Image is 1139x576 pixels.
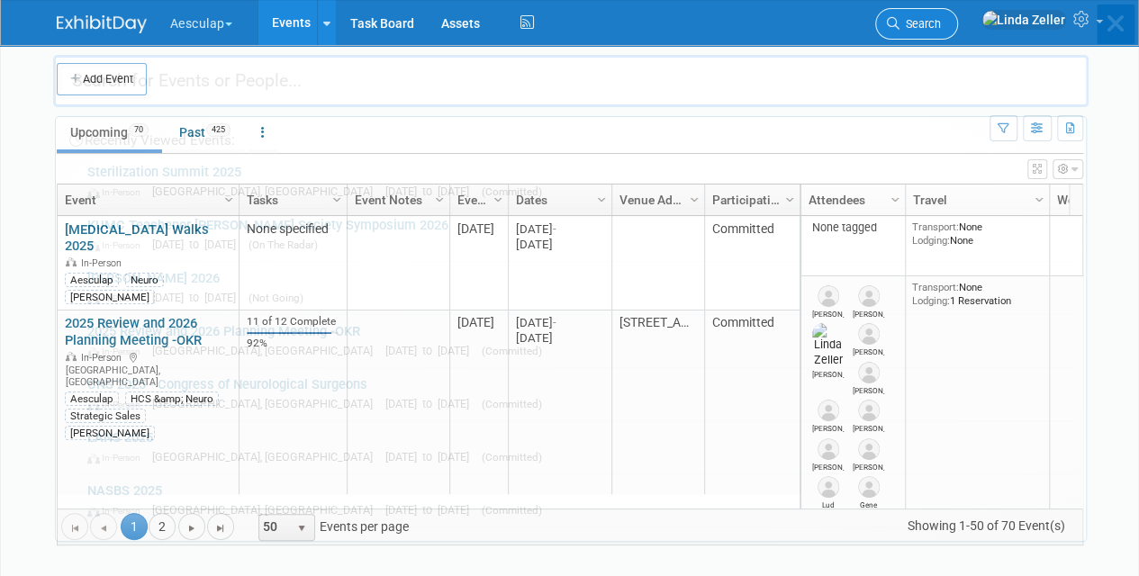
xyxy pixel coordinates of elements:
[152,397,382,410] span: [GEOGRAPHIC_DATA], [GEOGRAPHIC_DATA]
[482,185,542,198] span: (Committed)
[87,399,149,410] span: In-Person
[78,315,1077,367] a: 2025 Review and 2026 Planning Meeting -OKR In-Person [GEOGRAPHIC_DATA], [GEOGRAPHIC_DATA] [DATE] ...
[152,450,382,463] span: [GEOGRAPHIC_DATA], [GEOGRAPHIC_DATA]
[87,346,149,357] span: In-Person
[87,239,149,251] span: In-Person
[249,292,303,304] span: (Not Going)
[78,368,1077,420] a: CNS 2025 - Congress of Neurological Surgeons In-Person [GEOGRAPHIC_DATA], [GEOGRAPHIC_DATA] [DATE...
[152,344,382,357] span: [GEOGRAPHIC_DATA], [GEOGRAPHIC_DATA]
[87,505,149,517] span: In-Person
[482,398,542,410] span: (Committed)
[385,450,478,463] span: [DATE] to [DATE]
[385,397,478,410] span: [DATE] to [DATE]
[53,55,1089,107] input: Search for Events or People...
[87,452,149,463] span: In-Person
[482,451,542,463] span: (Committed)
[78,421,1077,473] a: LANS 2025 In-Person [GEOGRAPHIC_DATA], [GEOGRAPHIC_DATA] [DATE] to [DATE] (Committed)
[78,156,1077,208] a: Sterilization Summit 2025 In-Person [GEOGRAPHIC_DATA], [GEOGRAPHIC_DATA] [DATE] to [DATE] (Commit...
[152,291,245,304] span: [DATE] to [DATE]
[87,292,149,304] span: In-Person
[78,209,1077,261] a: KUMC Teachenor [PERSON_NAME] Society Symposium 2026 In-Person [DATE] to [DATE] (On The Radar)
[482,504,542,517] span: (Committed)
[385,344,478,357] span: [DATE] to [DATE]
[385,184,478,198] span: [DATE] to [DATE]
[152,184,382,198] span: [GEOGRAPHIC_DATA], [GEOGRAPHIC_DATA]
[65,117,1077,156] div: Recently Viewed Events:
[87,186,149,198] span: In-Person
[152,238,245,251] span: [DATE] to [DATE]
[385,503,478,517] span: [DATE] to [DATE]
[482,345,542,357] span: (Committed)
[78,474,1077,526] a: NASBS 2025 In-Person [GEOGRAPHIC_DATA], [GEOGRAPHIC_DATA] [DATE] to [DATE] (Committed)
[152,503,382,517] span: [GEOGRAPHIC_DATA], [GEOGRAPHIC_DATA]
[249,238,318,251] span: (On The Radar)
[78,262,1077,314] a: [PERSON_NAME] 2026 In-Person [DATE] to [DATE] (Not Going)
